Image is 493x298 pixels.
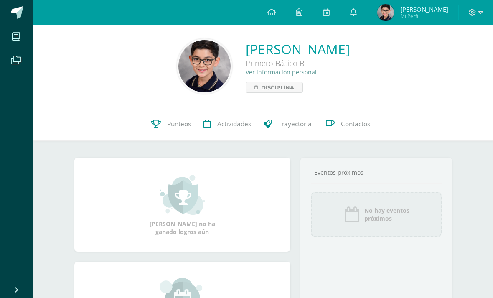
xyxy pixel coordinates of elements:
span: Actividades [217,120,251,128]
span: Disciplina [261,82,294,92]
img: e9d5319ea65234e280d9f8101e8c081d.png [377,4,394,21]
span: Mi Perfil [400,13,448,20]
a: Punteos [145,107,197,141]
a: Actividades [197,107,257,141]
span: Trayectoria [278,120,312,128]
div: Eventos próximos [311,168,442,176]
img: 91038a6662e4ea9ee5a054935dabe2d8.png [178,40,231,92]
img: achievement_small.png [160,174,205,216]
div: [PERSON_NAME] no ha ganado logros aún [140,174,224,236]
a: Disciplina [246,82,303,93]
span: No hay eventos próximos [364,206,409,222]
img: event_icon.png [343,206,360,223]
span: Punteos [167,120,191,128]
span: [PERSON_NAME] [400,5,448,13]
div: Primero Básico B [246,58,350,68]
a: Ver información personal... [246,68,322,76]
a: Contactos [318,107,376,141]
a: [PERSON_NAME] [246,40,350,58]
a: Trayectoria [257,107,318,141]
span: Contactos [341,120,370,128]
